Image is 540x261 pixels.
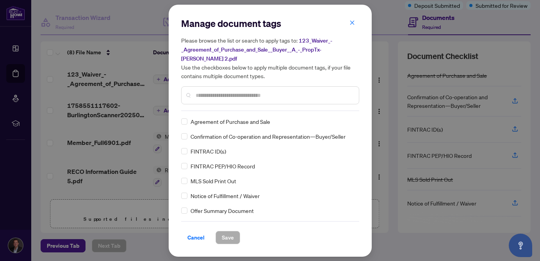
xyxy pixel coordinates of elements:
span: Agreement of Purchase and Sale [191,117,270,126]
h2: Manage document tags [181,17,359,30]
span: close [349,20,355,25]
span: Confirmation of Co-operation and Representation—Buyer/Seller [191,132,346,141]
span: 123_Waiver_-_Agreement_of_Purchase_and_Sale__Buyer__A_-_PropTx-[PERSON_NAME] 2.pdf [181,37,332,62]
span: Cancel [187,231,205,244]
span: Notice of Fulfillment / Waiver [191,191,260,200]
span: MLS Sold Print Out [191,177,236,185]
span: FINTRAC PEP/HIO Record [191,162,255,170]
span: FINTRAC ID(s) [191,147,226,156]
button: Save [216,231,240,244]
button: Cancel [181,231,211,244]
button: Open asap [509,234,532,257]
h5: Please browse the list or search to apply tags to: Use the checkboxes below to apply multiple doc... [181,36,359,80]
span: Offer Summary Document [191,206,254,215]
